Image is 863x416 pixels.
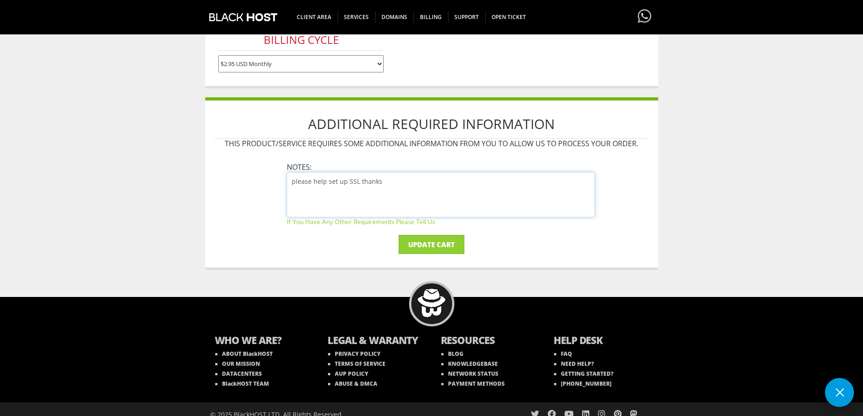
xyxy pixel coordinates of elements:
[375,11,414,23] span: Domains
[417,289,446,317] img: BlackHOST mascont, Blacky.
[215,380,269,387] a: BlackHOST TEAM
[328,370,368,378] a: AUP POLICY
[554,333,649,349] b: HELP DESK
[441,333,536,349] b: RESOURCES
[554,350,572,358] a: FAQ
[287,162,595,226] li: Notes:
[215,370,262,378] a: DATACENTERS
[441,350,463,358] a: BLOG
[448,11,486,23] span: Support
[328,350,381,358] a: PRIVACY POLICY
[328,360,386,368] a: TERMS OF SERVICE
[485,11,532,23] span: Open Ticket
[215,350,273,358] a: ABOUT BlackHOST
[215,360,260,368] a: OUR MISSION
[414,11,448,23] span: Billing
[441,360,498,368] a: KNOWLEDGEBASE
[218,29,384,51] h3: Billing Cycle
[290,11,338,23] span: CLIENT AREA
[328,380,377,387] a: ABUSE & DMCA
[554,370,613,378] a: GETTING STARTED?
[328,333,423,349] b: LEGAL & WARANTY
[214,110,649,139] h1: Additional Required Information
[287,217,595,226] small: If you have any other requirements please tell us
[337,11,376,23] span: SERVICES
[441,370,498,378] a: NETWORK STATUS
[214,139,649,148] p: This product/service requires some additional information from you to allow us to process your or...
[554,380,612,387] a: [PHONE_NUMBER]
[399,235,464,254] input: Update Cart
[554,360,594,368] a: NEED HELP?
[441,380,505,387] a: PAYMENT METHODS
[215,333,310,349] b: WHO WE ARE?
